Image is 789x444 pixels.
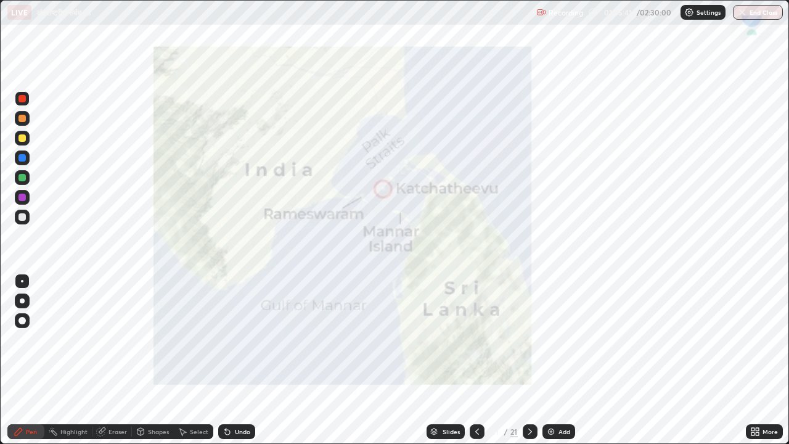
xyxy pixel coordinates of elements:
[546,427,556,437] img: add-slide-button
[235,429,250,435] div: Undo
[558,429,570,435] div: Add
[11,7,28,17] p: LIVE
[60,429,88,435] div: Highlight
[762,429,778,435] div: More
[489,428,502,435] div: 11
[697,9,721,15] p: Settings
[510,426,518,437] div: 21
[26,429,37,435] div: Pen
[190,429,208,435] div: Select
[684,7,694,17] img: class-settings-icons
[733,5,783,20] button: End Class
[549,8,583,17] p: Recording
[443,429,460,435] div: Slides
[36,7,91,17] p: अंतर्राष्ट्रीय संबंध-13
[737,7,747,17] img: end-class-cross
[536,7,546,17] img: recording.375f2c34.svg
[504,428,508,435] div: /
[108,429,127,435] div: Eraser
[148,429,169,435] div: Shapes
